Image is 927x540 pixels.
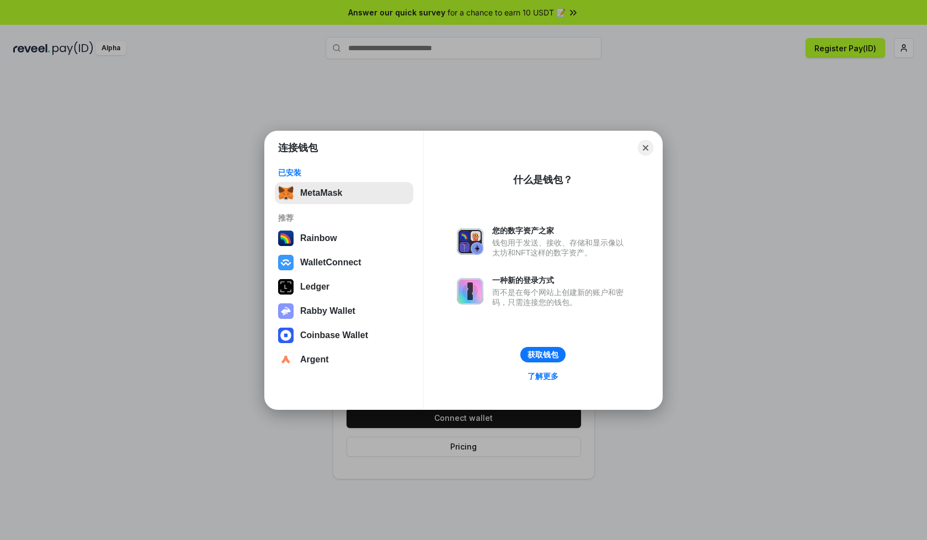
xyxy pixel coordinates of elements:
[275,182,413,204] button: MetaMask
[275,276,413,298] button: Ledger
[457,278,483,304] img: svg+xml,%3Csvg%20xmlns%3D%22http%3A%2F%2Fwww.w3.org%2F2000%2Fsvg%22%20fill%3D%22none%22%20viewBox...
[275,349,413,371] button: Argent
[278,279,294,295] img: svg+xml,%3Csvg%20xmlns%3D%22http%3A%2F%2Fwww.w3.org%2F2000%2Fsvg%22%20width%3D%2228%22%20height%3...
[300,330,368,340] div: Coinbase Wallet
[528,371,558,381] div: 了解更多
[492,226,629,236] div: 您的数字资产之家
[278,231,294,246] img: svg+xml,%3Csvg%20width%3D%22120%22%20height%3D%22120%22%20viewBox%3D%220%200%20120%20120%22%20fil...
[300,258,361,268] div: WalletConnect
[275,227,413,249] button: Rainbow
[513,173,573,186] div: 什么是钱包？
[278,255,294,270] img: svg+xml,%3Csvg%20width%3D%2228%22%20height%3D%2228%22%20viewBox%3D%220%200%2028%2028%22%20fill%3D...
[278,141,318,154] h1: 连接钱包
[528,350,558,360] div: 获取钱包
[275,252,413,274] button: WalletConnect
[300,233,337,243] div: Rainbow
[492,275,629,285] div: 一种新的登录方式
[300,306,355,316] div: Rabby Wallet
[275,324,413,346] button: Coinbase Wallet
[278,213,410,223] div: 推荐
[275,300,413,322] button: Rabby Wallet
[521,369,565,383] a: 了解更多
[638,140,653,156] button: Close
[278,303,294,319] img: svg+xml,%3Csvg%20xmlns%3D%22http%3A%2F%2Fwww.w3.org%2F2000%2Fsvg%22%20fill%3D%22none%22%20viewBox...
[492,287,629,307] div: 而不是在每个网站上创建新的账户和密码，只需连接您的钱包。
[278,168,410,178] div: 已安装
[457,228,483,255] img: svg+xml,%3Csvg%20xmlns%3D%22http%3A%2F%2Fwww.w3.org%2F2000%2Fsvg%22%20fill%3D%22none%22%20viewBox...
[300,188,342,198] div: MetaMask
[300,282,329,292] div: Ledger
[278,185,294,201] img: svg+xml,%3Csvg%20fill%3D%22none%22%20height%3D%2233%22%20viewBox%3D%220%200%2035%2033%22%20width%...
[520,347,566,362] button: 获取钱包
[492,238,629,258] div: 钱包用于发送、接收、存储和显示像以太坊和NFT这样的数字资产。
[278,328,294,343] img: svg+xml,%3Csvg%20width%3D%2228%22%20height%3D%2228%22%20viewBox%3D%220%200%2028%2028%22%20fill%3D...
[300,355,329,365] div: Argent
[278,352,294,367] img: svg+xml,%3Csvg%20width%3D%2228%22%20height%3D%2228%22%20viewBox%3D%220%200%2028%2028%22%20fill%3D...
